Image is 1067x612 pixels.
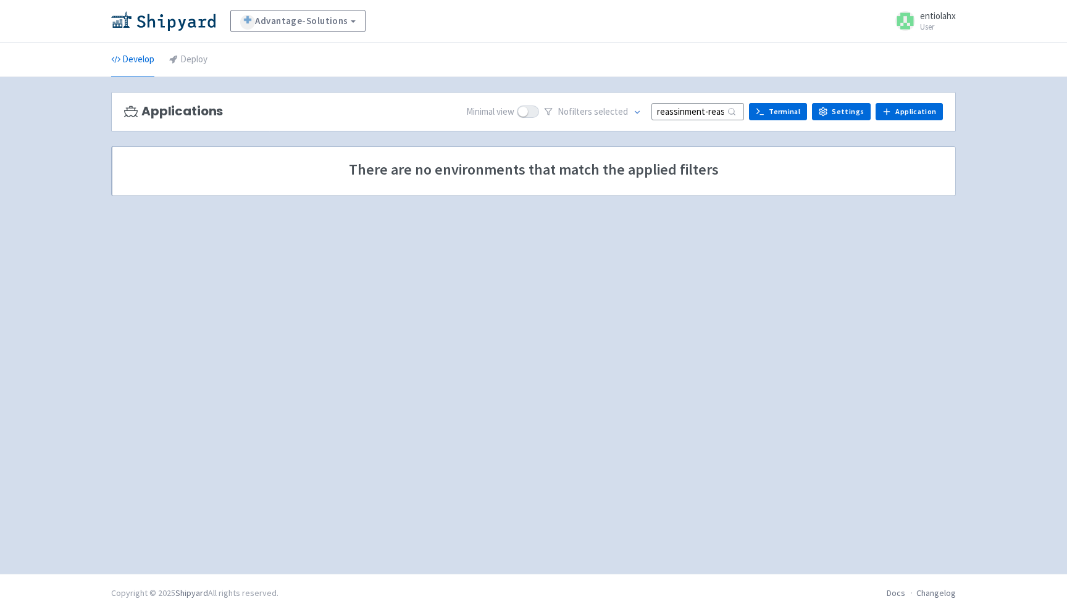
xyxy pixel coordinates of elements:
span: No filter s [558,105,628,119]
span: Minimal view [466,105,514,119]
a: Settings [812,103,871,120]
span: selected [594,105,628,117]
a: Advantage-Solutions [230,10,366,32]
a: Changelog [916,587,956,598]
input: Search... [651,103,744,120]
a: entiolahx User [888,11,956,31]
a: Application [876,103,943,120]
a: Docs [887,587,905,598]
span: There are no environments that match the applied filters [127,162,940,178]
span: entiolahx [920,10,956,22]
div: Copyright © 2025 All rights reserved. [111,587,278,600]
a: Terminal [749,103,807,120]
a: Develop [111,43,154,77]
small: User [920,23,956,31]
img: Shipyard logo [111,11,215,31]
a: Shipyard [175,587,208,598]
a: Deploy [169,43,207,77]
h3: Applications [124,104,223,118]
